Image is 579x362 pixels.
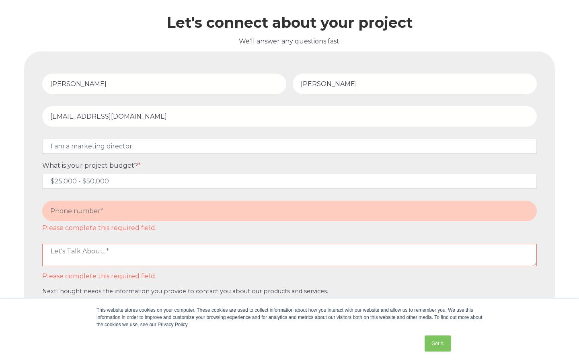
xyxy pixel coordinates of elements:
[42,201,537,221] input: Phone number*
[42,224,537,232] label: Please complete this required field.
[425,335,451,352] a: Got it.
[24,36,555,47] p: We'll answer any questions fast.
[42,74,286,94] input: First Name*
[42,288,537,295] p: NextThought needs the information you provide to contact you about our products and services.
[24,14,555,31] h2: Let's connect about your project
[42,106,537,127] input: Email Address*
[42,162,138,169] span: What is your project budget?
[293,74,537,94] input: Last Name*
[42,273,537,280] label: Please complete this required field.
[96,306,482,328] div: This website stores cookies on your computer. These cookies are used to collect information about...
